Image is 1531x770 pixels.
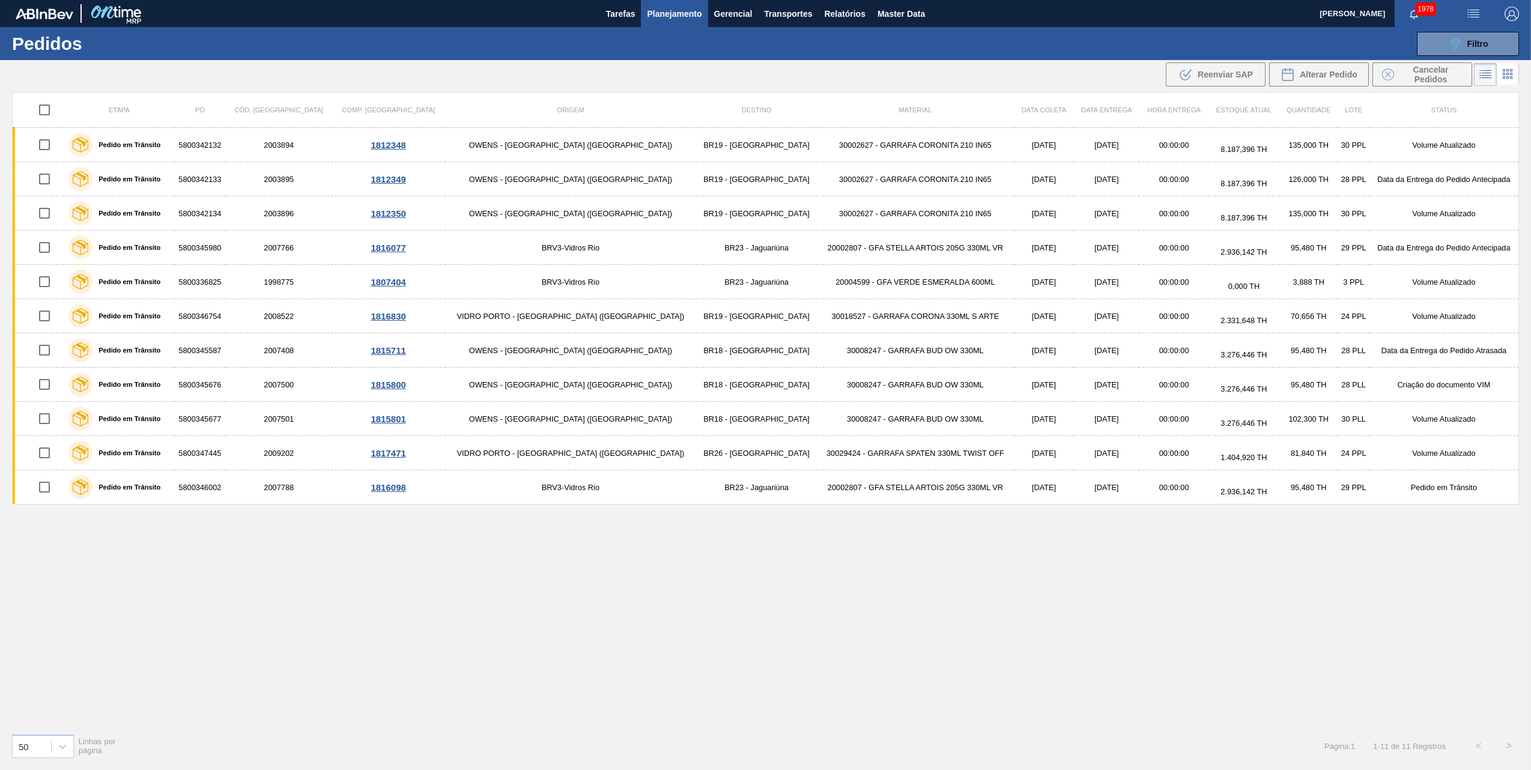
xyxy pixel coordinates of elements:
[1497,63,1519,86] div: Visão em Cards
[697,196,816,231] td: BR19 - [GEOGRAPHIC_DATA]
[225,299,332,333] td: 2008522
[1014,162,1074,196] td: [DATE]
[1014,231,1074,265] td: [DATE]
[234,106,323,114] span: Cód. [GEOGRAPHIC_DATA]
[175,162,225,196] td: 5800342133
[697,402,816,436] td: BR18 - [GEOGRAPHIC_DATA]
[1279,265,1338,299] td: 3,888 TH
[1220,145,1267,154] span: 8.187,396 TH
[1014,128,1074,162] td: [DATE]
[816,436,1014,470] td: 30029424 - GARRAFA SPATEN 330ML TWIST OFF
[92,278,160,285] label: Pedido em Trânsito
[1373,742,1446,751] span: 1 - 11 de 11 Registros
[1139,333,1208,368] td: 00:00:00
[1464,731,1494,761] button: <
[697,299,816,333] td: BR19 - [GEOGRAPHIC_DATA]
[1073,402,1139,436] td: [DATE]
[1139,231,1208,265] td: 00:00:00
[816,231,1014,265] td: 20002807 - GFA STELLA ARTOIS 205G 330ML VR
[1474,63,1497,86] div: Visão em Lista
[92,141,160,148] label: Pedido em Trânsito
[714,7,753,21] span: Gerencial
[92,210,160,217] label: Pedido em Trânsito
[444,470,697,505] td: BRV3-Vidros Rio
[175,265,225,299] td: 5800336825
[195,106,205,114] span: PO
[1338,299,1369,333] td: 24 PPL
[816,162,1014,196] td: 30002627 - GARRAFA CORONITA 210 IN65
[1324,742,1355,751] span: Página : 1
[697,470,816,505] td: BR23 - Jaguariúna
[1147,106,1201,114] span: Hora Entrega
[444,368,697,402] td: OWENS - [GEOGRAPHIC_DATA] ([GEOGRAPHIC_DATA])
[1279,162,1338,196] td: 126,000 TH
[92,415,160,422] label: Pedido em Trânsito
[1139,470,1208,505] td: 00:00:00
[1369,299,1519,333] td: Volume Atualizado
[1369,470,1519,505] td: Pedido em Trânsito
[225,333,332,368] td: 2007408
[13,368,1519,402] a: Pedido em Trânsito58003456762007500OWENS - [GEOGRAPHIC_DATA] ([GEOGRAPHIC_DATA])BR18 - [GEOGRAPHI...
[1220,487,1267,496] span: 2.936,142 TH
[444,196,697,231] td: OWENS - [GEOGRAPHIC_DATA] ([GEOGRAPHIC_DATA])
[1073,470,1139,505] td: [DATE]
[1220,213,1267,222] span: 8.187,396 TH
[1073,128,1139,162] td: [DATE]
[1220,453,1267,462] span: 1.404,920 TH
[13,402,1519,436] a: Pedido em Trânsito58003456772007501OWENS - [GEOGRAPHIC_DATA] ([GEOGRAPHIC_DATA])BR18 - [GEOGRAPHI...
[92,312,160,320] label: Pedido em Trânsito
[175,299,225,333] td: 5800346754
[13,436,1519,470] a: Pedido em Trânsito58003474452009202VIDRO PORTO - [GEOGRAPHIC_DATA] ([GEOGRAPHIC_DATA])BR26 - [GEO...
[1338,333,1369,368] td: 28 PLL
[816,368,1014,402] td: 30008247 - GARRAFA BUD OW 330ML
[1338,196,1369,231] td: 30 PPL
[225,402,332,436] td: 2007501
[697,436,816,470] td: BR26 - [GEOGRAPHIC_DATA]
[1228,282,1260,291] span: 0,000 TH
[92,381,160,388] label: Pedido em Trânsito
[1300,70,1357,79] span: Alterar Pedido
[1139,368,1208,402] td: 00:00:00
[1022,106,1067,114] span: Data coleta
[816,128,1014,162] td: 30002627 - GARRAFA CORONITA 210 IN65
[816,265,1014,299] td: 20004599 - GFA VERDE ESMERALDA 600ML
[764,7,812,21] span: Transportes
[13,162,1519,196] a: Pedido em Trânsito58003421332003895OWENS - [GEOGRAPHIC_DATA] ([GEOGRAPHIC_DATA])BR19 - [GEOGRAPHI...
[1505,7,1519,21] img: Logout
[16,8,73,19] img: TNhmsLtSVTkK8tSr43FrP2fwEKptu5GPRR3wAAAABJRU5ErkJggg==
[12,37,199,50] h1: Pedidos
[1338,368,1369,402] td: 28 PLL
[175,128,225,162] td: 5800342132
[444,299,697,333] td: VIDRO PORTO - [GEOGRAPHIC_DATA] ([GEOGRAPHIC_DATA])
[334,140,442,150] div: 1812348
[1220,384,1267,393] span: 3.276,446 TH
[899,106,932,114] span: Material
[13,128,1519,162] a: Pedido em Trânsito58003421322003894OWENS - [GEOGRAPHIC_DATA] ([GEOGRAPHIC_DATA])BR19 - [GEOGRAPHI...
[1279,299,1338,333] td: 70,656 TH
[175,231,225,265] td: 5800345980
[1014,333,1074,368] td: [DATE]
[13,470,1519,505] a: Pedido em Trânsito58003460022007788BRV3-Vidros RioBR23 - Jaguariúna20002807 - GFA STELLA ARTOIS 2...
[175,333,225,368] td: 5800345587
[697,368,816,402] td: BR18 - [GEOGRAPHIC_DATA]
[342,106,435,114] span: Comp. [GEOGRAPHIC_DATA]
[1345,106,1362,114] span: Lote
[1338,128,1369,162] td: 30 PPL
[225,368,332,402] td: 2007500
[1198,70,1253,79] span: Reenviar SAP
[1399,65,1463,84] span: Cancelar Pedidos
[225,470,332,505] td: 2007788
[816,299,1014,333] td: 30018527 - GARRAFA CORONA 330ML S ARTE
[1220,247,1267,256] span: 2.936,142 TH
[1338,470,1369,505] td: 29 PPL
[1216,106,1272,114] span: Estoque atual
[1395,5,1433,22] button: Notificações
[816,333,1014,368] td: 30008247 - GARRAFA BUD OW 330ML
[1073,368,1139,402] td: [DATE]
[816,402,1014,436] td: 30008247 - GARRAFA BUD OW 330ML
[1220,350,1267,359] span: 3.276,446 TH
[1279,470,1338,505] td: 95,480 TH
[109,106,130,114] span: Etapa
[13,196,1519,231] a: Pedido em Trânsito58003421342003896OWENS - [GEOGRAPHIC_DATA] ([GEOGRAPHIC_DATA])BR19 - [GEOGRAPHI...
[1139,128,1208,162] td: 00:00:00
